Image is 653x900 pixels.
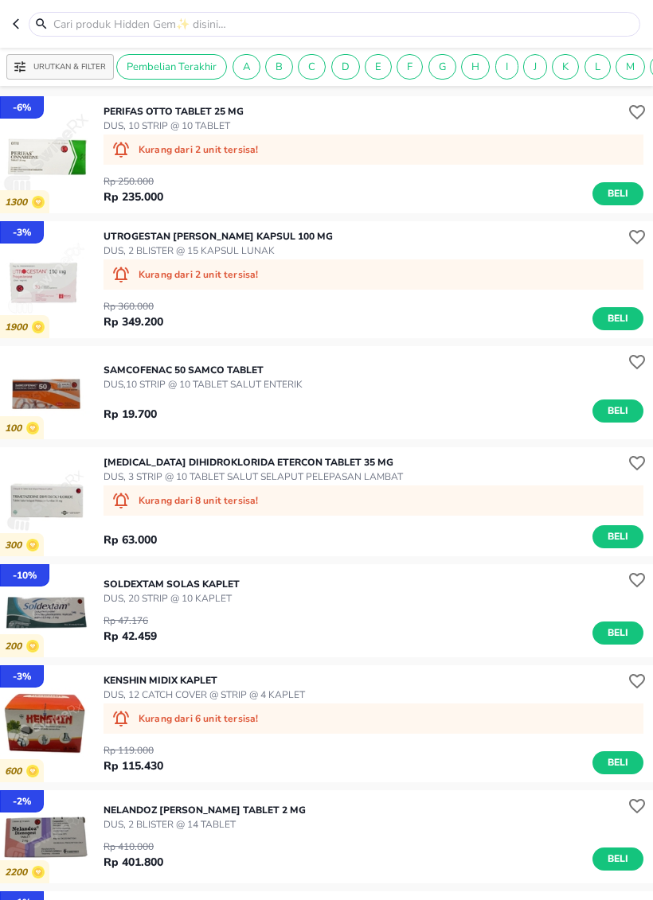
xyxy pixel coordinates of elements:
span: D [332,60,359,74]
span: Beli [604,625,631,641]
button: Beli [592,399,643,423]
div: E [365,54,392,80]
div: B [265,54,293,80]
p: DUS, 12 CATCH COVER @ STRIP @ 4 KAPLET [104,688,305,702]
p: Rp 410.000 [104,840,163,854]
span: M [616,60,644,74]
p: DUS,10 STRIP @ 10 TABLET SALUT ENTERIK [104,377,303,392]
div: D [331,54,360,80]
div: Pembelian Terakhir [116,54,227,80]
span: Beli [604,403,631,419]
p: NELANDOZ [PERSON_NAME] TABLET 2 MG [104,803,306,817]
p: 2200 [5,867,32,879]
p: - 3 % [13,669,31,684]
div: H [461,54,490,80]
p: DUS, 2 BLISTER @ 14 TABLET [104,817,306,832]
p: 100 [5,423,26,434]
p: 1300 [5,197,32,208]
div: M [616,54,645,80]
div: L [585,54,611,80]
p: SOLDEXTAM Solas KAPLET [104,577,240,591]
span: L [585,60,610,74]
p: Rp 119.000 [104,743,163,758]
div: G [428,54,456,80]
p: 300 [5,540,26,551]
p: PERIFAS Otto TABLET 25 MG [104,104,244,119]
p: 200 [5,641,26,653]
span: H [462,60,489,74]
button: Beli [592,182,643,205]
p: - 10 % [13,568,37,582]
p: SAMCOFENAC 50 Samco TABLET [104,363,303,377]
div: I [495,54,518,80]
div: J [523,54,547,80]
p: Rp 63.000 [104,532,157,548]
button: Beli [592,307,643,330]
p: UTROGESTAN [PERSON_NAME] KAPSUL 100 MG [104,229,333,244]
div: Kurang dari 2 unit tersisa! [104,259,643,290]
span: G [429,60,456,74]
p: Rp 250.000 [104,174,163,189]
span: F [397,60,422,74]
p: 1900 [5,321,32,333]
span: Beli [604,528,631,545]
p: Rp 42.459 [104,628,157,645]
div: A [233,54,260,80]
span: Beli [604,754,631,771]
button: Beli [592,621,643,645]
span: E [366,60,391,74]
span: C [299,60,325,74]
p: Rp 360.000 [104,299,163,314]
p: - 2 % [13,794,31,808]
div: F [397,54,423,80]
button: Beli [592,847,643,871]
button: Beli [592,525,643,548]
p: Rp 19.700 [104,406,157,423]
span: Beli [604,310,631,327]
span: Beli [604,185,631,202]
p: - 6 % [13,100,31,115]
button: Beli [592,751,643,774]
p: DUS, 3 STRIP @ 10 TABLET SALUT SELAPUT PELEPASAN LAMBAT [104,469,403,484]
span: Beli [604,851,631,867]
span: A [233,60,260,74]
span: J [524,60,546,74]
p: KENSHIN Midix KAPLET [104,673,305,688]
span: Pembelian Terakhir [117,60,226,74]
p: - 3 % [13,225,31,240]
div: K [552,54,579,80]
p: DUS, 2 BLISTER @ 15 KAPSUL LUNAK [104,244,333,258]
button: Urutkan & Filter [6,54,114,80]
p: [MEDICAL_DATA] DIHIDROKLORIDA Etercon TABLET 35 MG [104,455,403,469]
input: Cari produk Hidden Gem✨ disini… [52,16,636,33]
p: Rp 401.800 [104,854,163,871]
p: Rp 349.200 [104,314,163,330]
p: Rp 47.176 [104,614,157,628]
span: I [496,60,518,74]
p: Urutkan & Filter [33,61,106,73]
span: B [266,60,292,74]
p: Rp 115.430 [104,758,163,774]
div: Kurang dari 8 unit tersisa! [104,485,643,516]
div: Kurang dari 6 unit tersisa! [104,703,643,734]
p: DUS, 20 STRIP @ 10 KAPLET [104,591,240,606]
p: DUS, 10 STRIP @ 10 TABLET [104,119,244,133]
span: K [553,60,578,74]
p: Rp 235.000 [104,189,163,205]
div: C [298,54,326,80]
div: Kurang dari 2 unit tersisa! [104,134,643,165]
p: 600 [5,766,26,777]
